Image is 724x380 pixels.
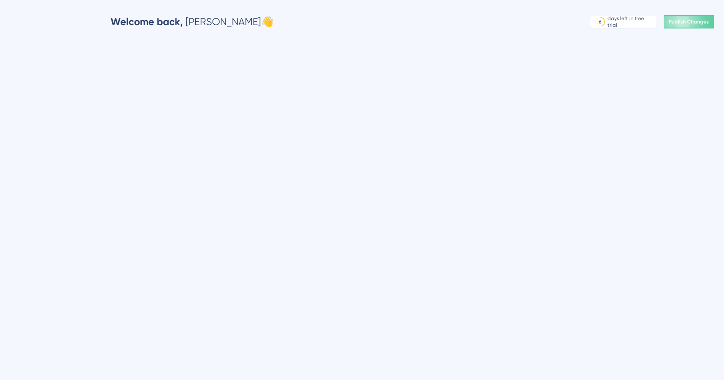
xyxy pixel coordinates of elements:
[664,15,714,28] button: Publish Changes
[608,15,654,28] div: days left in free trial
[111,15,274,28] div: [PERSON_NAME] 👋
[669,18,709,25] span: Publish Changes
[599,18,602,25] div: 6
[111,16,183,28] span: Welcome back,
